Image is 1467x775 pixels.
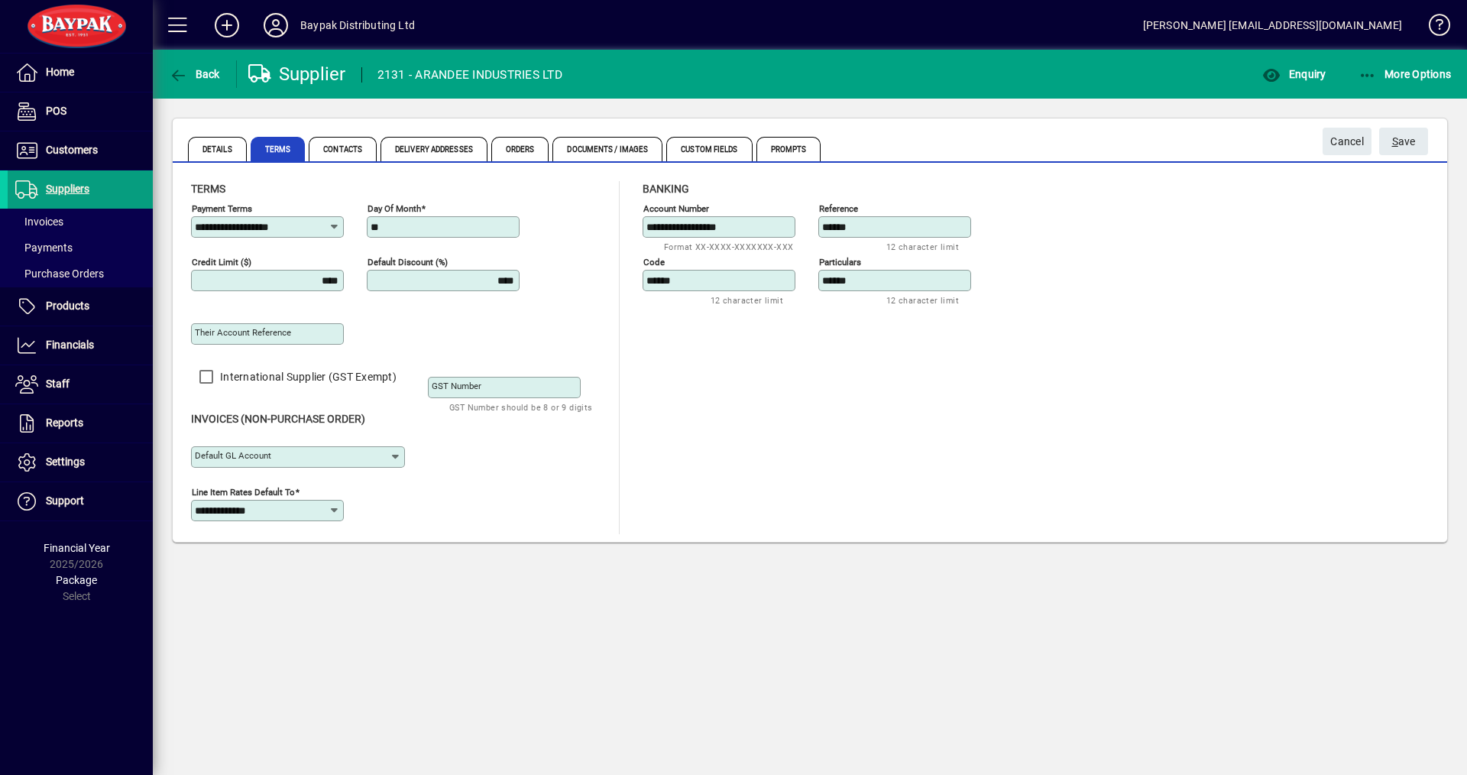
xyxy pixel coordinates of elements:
button: Cancel [1323,128,1371,155]
a: POS [8,92,153,131]
span: Settings [46,456,85,468]
span: Details [188,137,247,161]
app-page-header-button: Back [153,60,237,88]
span: Staff [46,378,70,390]
span: Custom Fields [666,137,752,161]
span: Reports [46,417,83,429]
span: S [1392,135,1398,148]
span: Contacts [309,137,377,161]
button: Add [202,11,251,39]
span: Delivery Addresses [381,137,487,161]
a: Knowledge Base [1417,3,1448,53]
mat-label: Reference [819,203,858,214]
mat-label: Default GL Account [195,450,271,461]
div: [PERSON_NAME] [EMAIL_ADDRESS][DOMAIN_NAME] [1143,13,1402,37]
mat-label: Their Account Reference [195,327,291,338]
span: Support [46,495,84,507]
mat-hint: 12 character limit [711,291,783,309]
mat-hint: GST Number should be 8 or 9 digits [449,398,593,416]
mat-hint: 12 character limit [886,238,959,255]
span: Financial Year [44,542,110,554]
span: Terms [191,183,225,195]
button: More Options [1355,60,1456,88]
a: Customers [8,131,153,170]
span: ave [1392,129,1416,154]
a: Reports [8,404,153,443]
label: International Supplier (GST Exempt) [217,369,397,384]
span: Home [46,66,74,78]
span: Terms [251,137,306,161]
span: Invoices [15,216,63,228]
span: Financials [46,339,94,351]
a: Support [8,482,153,520]
a: Staff [8,365,153,404]
a: Invoices [8,209,153,235]
button: Profile [251,11,300,39]
a: Products [8,287,153,326]
a: Purchase Orders [8,261,153,287]
span: Enquiry [1262,68,1326,80]
mat-label: Particulars [819,257,861,268]
mat-label: Account number [643,203,709,214]
span: Cancel [1330,129,1364,154]
span: Orders [491,137,549,161]
span: Products [46,300,89,312]
mat-label: Credit Limit ($) [192,257,251,268]
span: Back [169,68,220,80]
a: Financials [8,326,153,365]
a: Home [8,54,153,92]
span: Prompts [756,137,821,161]
mat-label: Payment Terms [192,203,252,214]
span: More Options [1359,68,1452,80]
div: Supplier [248,62,346,86]
button: Save [1379,128,1428,155]
button: Back [165,60,224,88]
span: POS [46,105,66,117]
span: Package [56,574,97,586]
span: Documents / Images [552,137,662,161]
mat-label: Line Item Rates Default To [192,487,295,498]
mat-label: GST Number [432,381,481,391]
span: Invoices (non-purchase order) [191,413,365,425]
mat-label: Day of month [368,203,421,214]
span: Suppliers [46,183,89,195]
div: 2131 - ARANDEE INDUSTRIES LTD [377,63,562,87]
span: Customers [46,144,98,156]
a: Settings [8,443,153,482]
mat-label: Default Discount (%) [368,257,448,268]
span: Payments [15,242,73,254]
mat-hint: Format XX-XXXX-XXXXXXX-XXX [664,238,793,255]
div: Baypak Distributing Ltd [300,13,415,37]
a: Payments [8,235,153,261]
button: Enquiry [1258,60,1329,88]
span: Banking [643,183,689,195]
span: Purchase Orders [15,268,104,280]
mat-hint: 12 character limit [886,291,959,309]
mat-label: Code [643,257,665,268]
